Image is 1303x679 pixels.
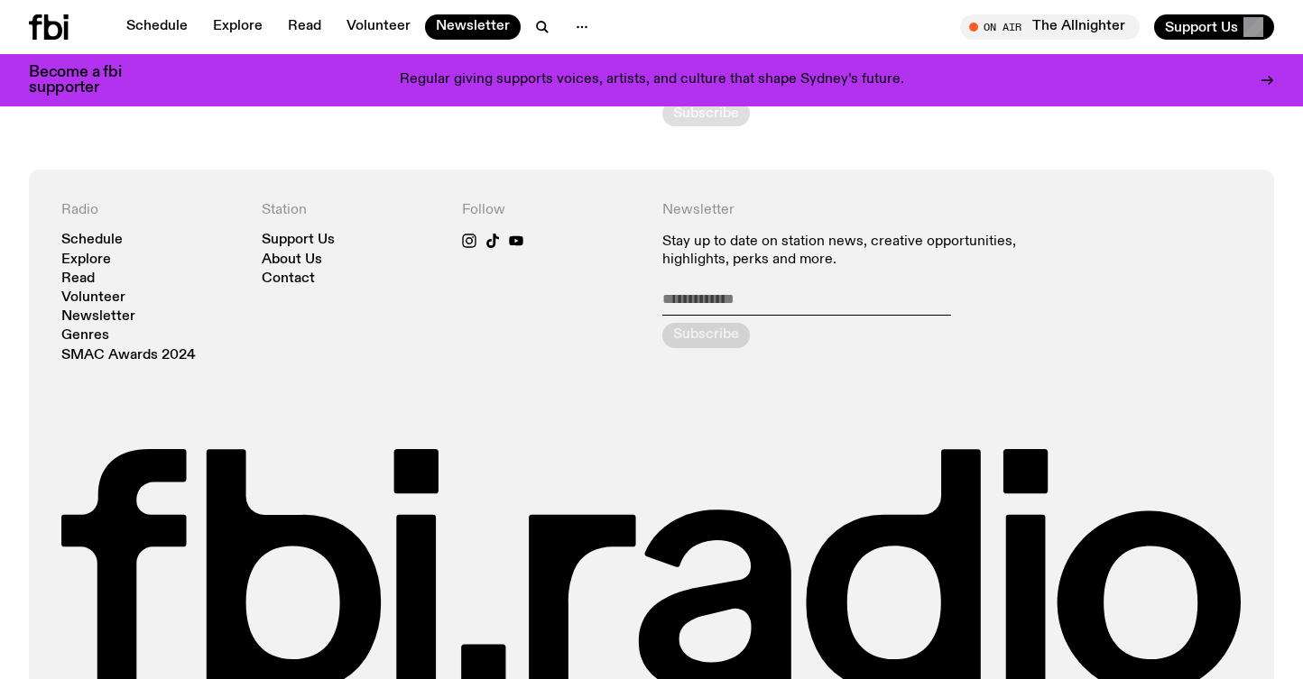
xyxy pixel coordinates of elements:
[662,101,750,126] button: Subscribe
[1165,19,1238,35] span: Support Us
[61,329,109,343] a: Genres
[61,349,196,362] a: SMAC Awards 2024
[61,202,240,219] h4: Radio
[29,65,144,96] h3: Become a fbi supporter
[662,202,1041,219] h4: Newsletter
[116,14,199,40] a: Schedule
[1154,14,1274,40] button: Support Us
[462,202,641,219] h4: Follow
[61,272,95,286] a: Read
[262,234,335,247] a: Support Us
[400,72,904,88] p: Regular giving supports voices, artists, and culture that shape Sydney’s future.
[960,14,1140,40] button: On AirThe Allnighter
[662,323,750,348] button: Subscribe
[61,234,123,247] a: Schedule
[662,234,1041,268] p: Stay up to date on station news, creative opportunities, highlights, perks and more.
[425,14,521,40] a: Newsletter
[61,291,125,305] a: Volunteer
[262,202,440,219] h4: Station
[61,310,135,324] a: Newsletter
[336,14,421,40] a: Volunteer
[202,14,273,40] a: Explore
[262,272,315,286] a: Contact
[277,14,332,40] a: Read
[61,253,111,267] a: Explore
[262,253,322,267] a: About Us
